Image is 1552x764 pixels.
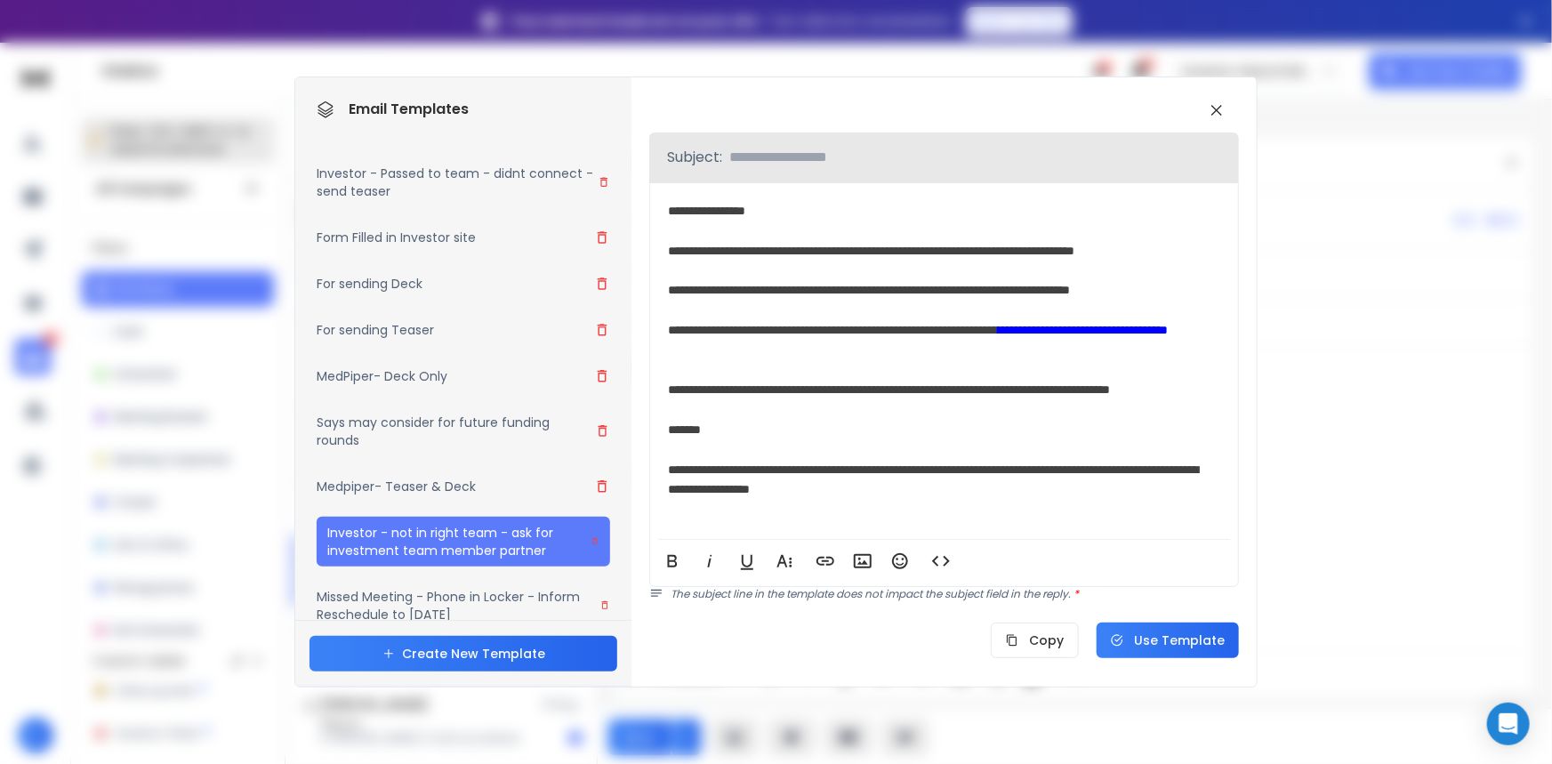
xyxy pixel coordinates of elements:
button: Use Template [1097,623,1239,658]
button: Underline (Ctrl+U) [730,543,764,579]
p: The subject line in the template does not impact the subject field in the [671,587,1239,601]
h3: Investor - Passed to team - didnt connect - send teaser [317,165,598,200]
button: Bold (Ctrl+B) [655,543,689,579]
button: Emoticons [883,543,917,579]
button: Code View [924,543,958,579]
p: Subject: [667,147,722,168]
button: Italic (Ctrl+I) [693,543,727,579]
span: reply. [1042,586,1079,601]
button: More Text [768,543,801,579]
div: Open Intercom Messenger [1487,703,1530,745]
button: Copy [991,623,1079,658]
button: Insert Image (Ctrl+P) [846,543,880,579]
button: Insert Link (Ctrl+K) [808,543,842,579]
button: Create New Template [310,636,617,672]
h3: Missed Meeting - Phone in Locker - Inform Reschedule to [DATE] [317,588,599,623]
